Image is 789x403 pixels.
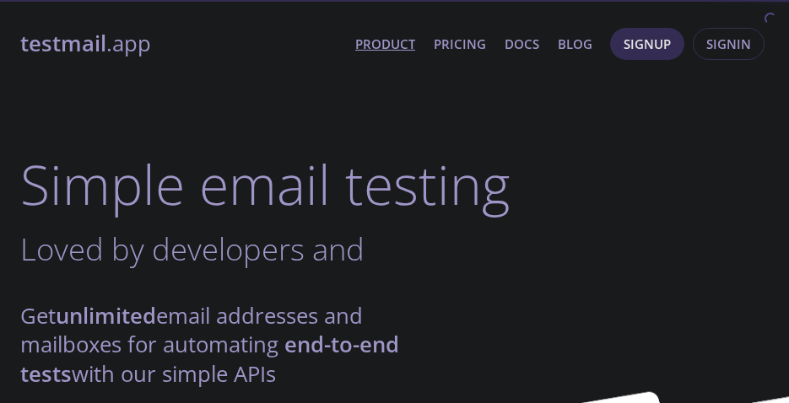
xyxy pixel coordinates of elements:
[20,330,399,388] strong: end-to-end tests
[624,33,671,55] span: Signup
[355,33,415,55] a: Product
[706,33,751,55] span: Signin
[20,29,106,58] strong: testmail
[610,28,684,60] button: Signup
[434,33,486,55] a: Pricing
[20,228,365,270] span: Loved by developers and
[558,33,592,55] a: Blog
[505,33,539,55] a: Docs
[20,152,769,217] h1: Simple email testing
[20,30,342,58] a: testmail.app
[20,302,425,389] h4: Get email addresses and mailboxes for automating with our simple APIs
[693,28,765,60] button: Signin
[56,301,156,330] strong: unlimited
